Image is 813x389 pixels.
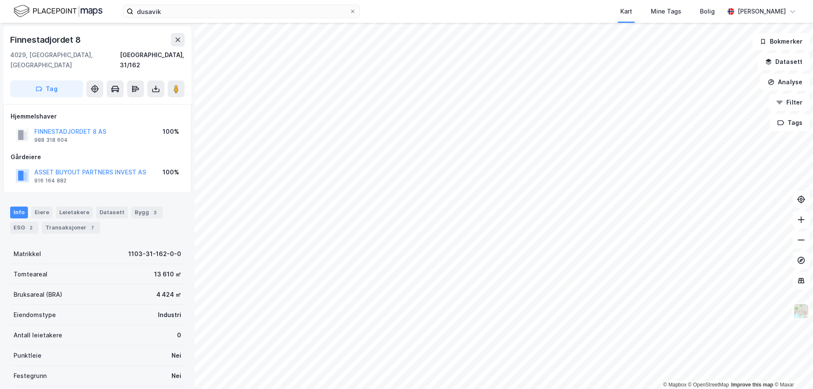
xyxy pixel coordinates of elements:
[171,350,181,361] div: Nei
[177,330,181,340] div: 0
[10,80,83,97] button: Tag
[14,371,47,381] div: Festegrunn
[14,290,62,300] div: Bruksareal (BRA)
[620,6,632,17] div: Kart
[752,33,810,50] button: Bokmerker
[771,348,813,389] div: Kontrollprogram for chat
[14,249,41,259] div: Matrikkel
[769,94,810,111] button: Filter
[171,371,181,381] div: Nei
[14,310,56,320] div: Eiendomstype
[14,269,47,279] div: Tomteareal
[27,223,35,232] div: 2
[771,348,813,389] iframe: Chat Widget
[793,303,809,319] img: Z
[10,207,28,218] div: Info
[88,223,97,232] div: 7
[163,127,179,137] div: 100%
[14,350,41,361] div: Punktleie
[156,290,181,300] div: 4 424 ㎡
[651,6,681,17] div: Mine Tags
[154,269,181,279] div: 13 610 ㎡
[14,4,102,19] img: logo.f888ab2527a4732fd821a326f86c7f29.svg
[731,382,773,388] a: Improve this map
[770,114,810,131] button: Tags
[688,382,729,388] a: OpenStreetMap
[14,330,62,340] div: Antall leietakere
[163,167,179,177] div: 100%
[760,74,810,91] button: Analyse
[700,6,715,17] div: Bolig
[120,50,185,70] div: [GEOGRAPHIC_DATA], 31/162
[151,208,159,217] div: 3
[10,33,83,47] div: Finnestadjordet 8
[758,53,810,70] button: Datasett
[128,249,181,259] div: 1103-31-162-0-0
[738,6,786,17] div: [PERSON_NAME]
[34,177,66,184] div: 916 164 882
[11,152,184,162] div: Gårdeiere
[133,5,349,18] input: Søk på adresse, matrikkel, gårdeiere, leietakere eller personer
[11,111,184,121] div: Hjemmelshaver
[96,207,128,218] div: Datasett
[663,382,686,388] a: Mapbox
[10,50,120,70] div: 4029, [GEOGRAPHIC_DATA], [GEOGRAPHIC_DATA]
[56,207,93,218] div: Leietakere
[42,222,100,234] div: Transaksjoner
[34,137,68,143] div: 988 318 604
[10,222,39,234] div: ESG
[131,207,163,218] div: Bygg
[158,310,181,320] div: Industri
[31,207,53,218] div: Eiere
